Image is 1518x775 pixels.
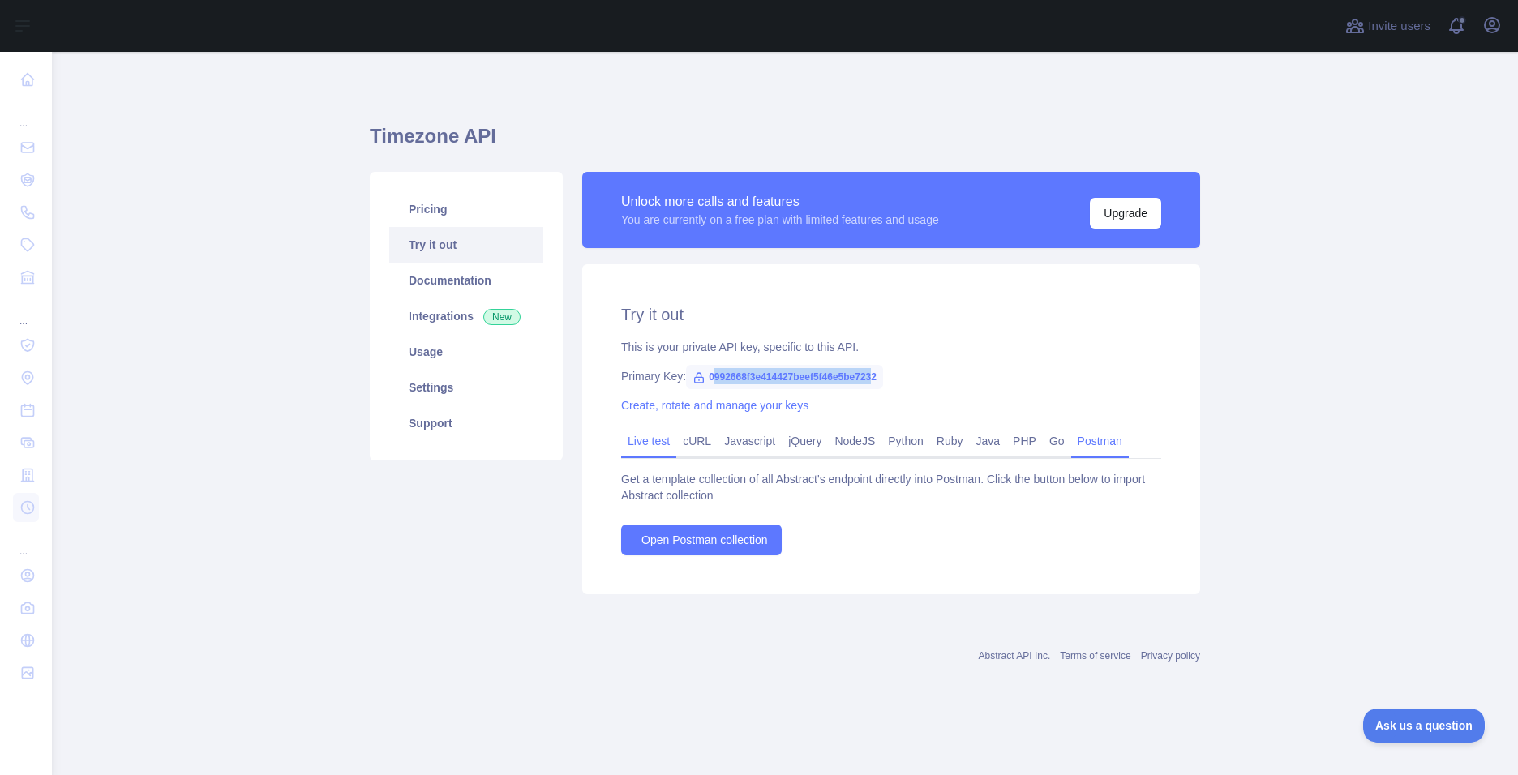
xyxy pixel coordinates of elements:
[1090,198,1161,229] button: Upgrade
[881,428,930,454] a: Python
[1060,650,1130,662] a: Terms of service
[389,227,543,263] a: Try it out
[370,123,1200,162] h1: Timezone API
[979,650,1051,662] a: Abstract API Inc.
[13,525,39,558] div: ...
[621,339,1161,355] div: This is your private API key, specific to this API.
[1363,709,1486,743] iframe: Toggle Customer Support
[389,191,543,227] a: Pricing
[718,428,782,454] a: Javascript
[1342,13,1434,39] button: Invite users
[621,212,939,228] div: You are currently on a free plan with limited features and usage
[621,471,1161,503] div: Get a template collection of all Abstract's endpoint directly into Postman. Click the button belo...
[483,309,521,325] span: New
[1141,650,1200,662] a: Privacy policy
[828,428,881,454] a: NodeJS
[389,298,543,334] a: Integrations New
[621,368,1161,384] div: Primary Key:
[782,428,828,454] a: jQuery
[676,428,718,454] a: cURL
[621,428,676,454] a: Live test
[641,532,768,548] span: Open Postman collection
[1006,428,1043,454] a: PHP
[621,525,782,555] a: Open Postman collection
[1368,17,1430,36] span: Invite users
[686,365,883,389] span: 0992668f3e414427beef5f46e5be7232
[621,303,1161,326] h2: Try it out
[389,370,543,405] a: Settings
[389,263,543,298] a: Documentation
[389,334,543,370] a: Usage
[13,97,39,130] div: ...
[13,295,39,328] div: ...
[389,405,543,441] a: Support
[1043,428,1071,454] a: Go
[621,192,939,212] div: Unlock more calls and features
[970,428,1007,454] a: Java
[1071,428,1129,454] a: Postman
[621,399,808,412] a: Create, rotate and manage your keys
[930,428,970,454] a: Ruby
